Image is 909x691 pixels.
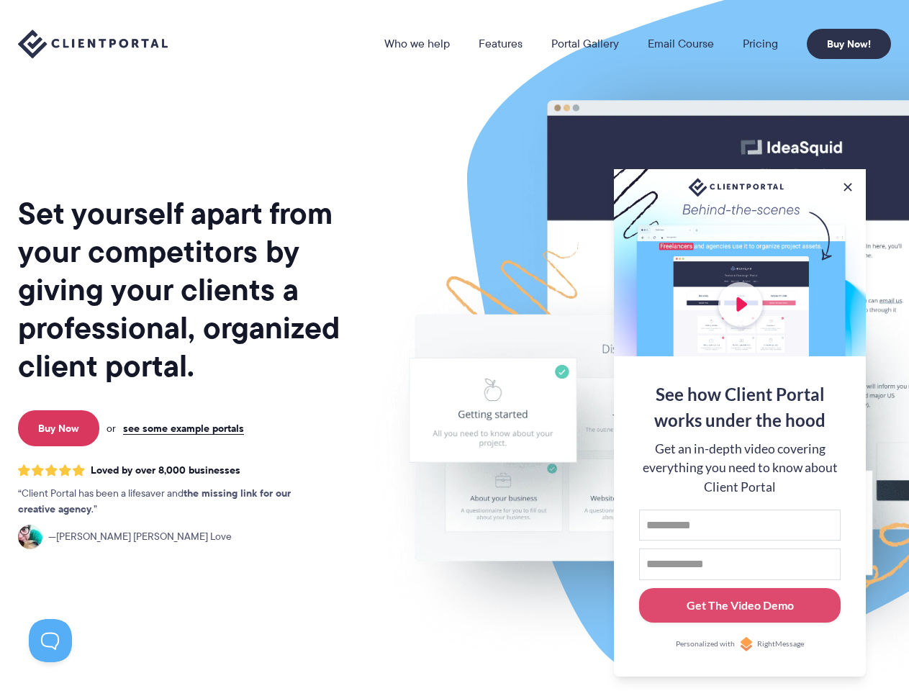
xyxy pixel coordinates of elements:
span: [PERSON_NAME] [PERSON_NAME] Love [48,529,232,545]
span: or [107,422,116,435]
a: Who we help [384,38,450,50]
img: Personalized with RightMessage [739,637,754,651]
div: Get The Video Demo [687,597,794,614]
div: Get an in-depth video covering everything you need to know about Client Portal [639,440,841,497]
span: Loved by over 8,000 businesses [91,464,240,477]
a: Pricing [743,38,778,50]
a: Email Course [648,38,714,50]
h1: Set yourself apart from your competitors by giving your clients a professional, organized client ... [18,194,367,385]
span: Personalized with [676,638,735,650]
button: Get The Video Demo [639,588,841,623]
p: Client Portal has been a lifesaver and . [18,486,320,518]
a: Features [479,38,523,50]
strong: the missing link for our creative agency [18,485,291,517]
iframe: Toggle Customer Support [29,619,72,662]
div: See how Client Portal works under the hood [639,381,841,433]
a: see some example portals [123,422,244,435]
a: Buy Now! [807,29,891,59]
a: Buy Now [18,410,99,446]
span: RightMessage [757,638,804,650]
a: Portal Gallery [551,38,619,50]
a: Personalized withRightMessage [639,637,841,651]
